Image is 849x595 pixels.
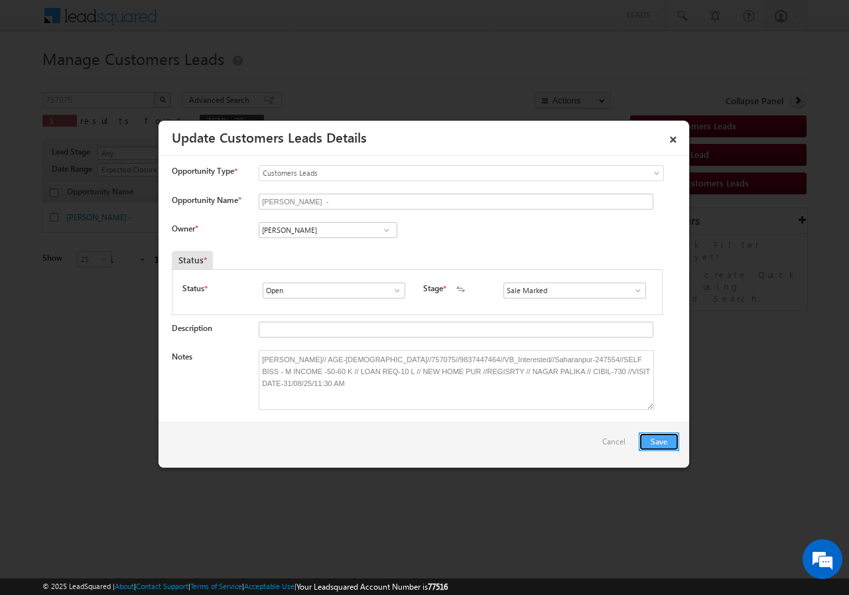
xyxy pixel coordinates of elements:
[172,224,198,233] label: Owner
[172,195,241,205] label: Opportunity Name
[172,352,192,362] label: Notes
[385,284,402,297] a: Show All Items
[639,432,679,451] button: Save
[182,283,204,295] label: Status
[602,432,632,458] a: Cancel
[626,284,643,297] a: Show All Items
[42,580,448,593] span: © 2025 LeadSquared | | | | |
[190,582,242,590] a: Terms of Service
[378,224,395,237] a: Show All Items
[172,251,213,269] div: Status
[23,70,56,87] img: d_60004797649_company_0_60004797649
[259,165,664,181] a: Customers Leads
[172,323,212,333] label: Description
[259,167,610,179] span: Customers Leads
[423,283,443,295] label: Stage
[218,7,249,38] div: Minimize live chat window
[172,165,234,177] span: Opportunity Type
[503,283,646,298] input: Type to Search
[172,127,367,146] a: Update Customers Leads Details
[263,283,405,298] input: Type to Search
[662,125,685,149] a: ×
[69,70,223,87] div: Chat with us now
[136,582,188,590] a: Contact Support
[115,582,134,590] a: About
[244,582,294,590] a: Acceptable Use
[428,582,448,592] span: 77516
[17,123,242,397] textarea: Type your message and hit 'Enter'
[259,222,397,238] input: Type to Search
[296,582,448,592] span: Your Leadsquared Account Number is
[180,409,241,427] em: Start Chat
